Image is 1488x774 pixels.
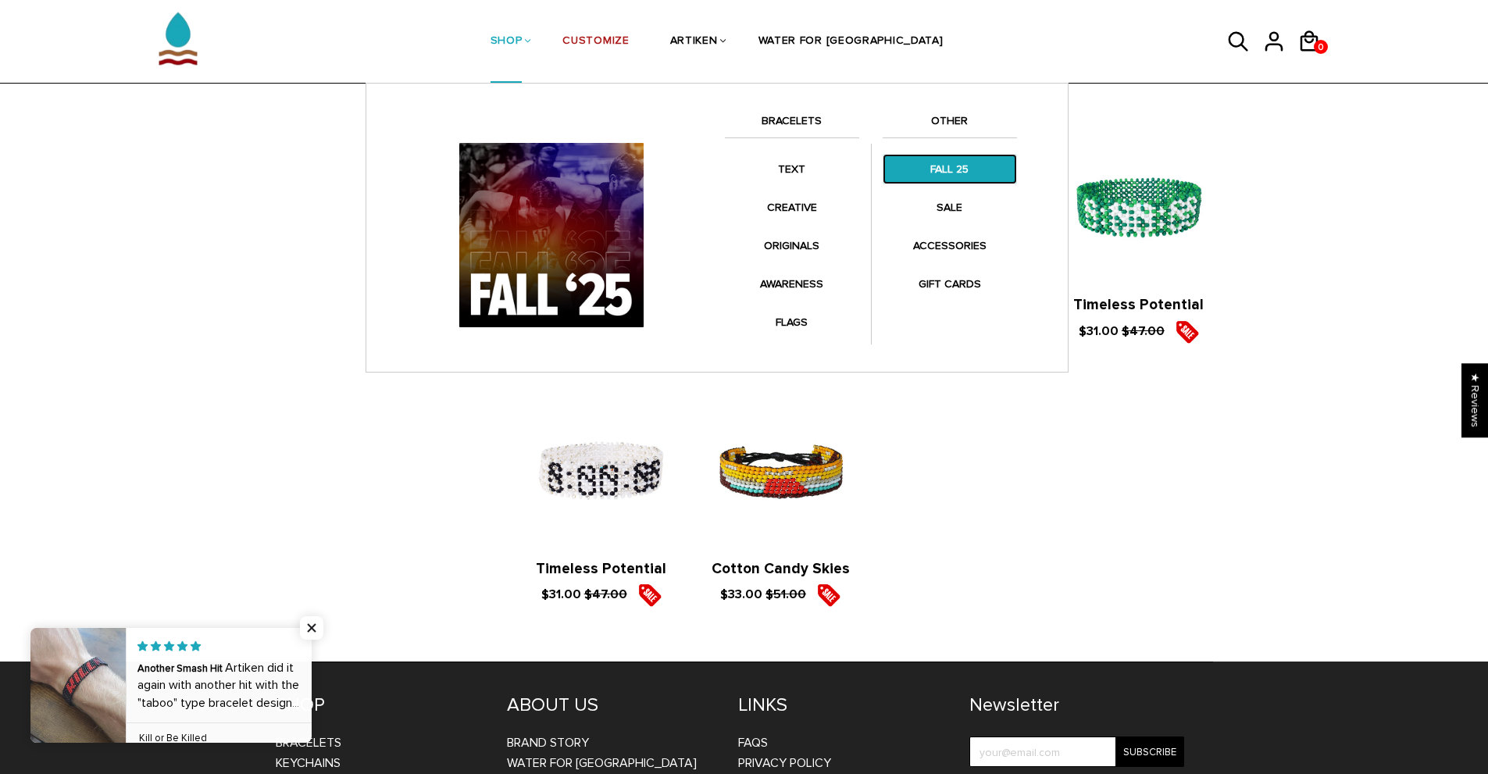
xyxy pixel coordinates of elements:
a: OTHER [883,112,1017,138]
a: FLAGS [725,307,859,337]
span: $33.00 [720,587,762,602]
s: $47.00 [584,587,627,602]
a: Privacy Policy [738,755,831,771]
h4: Newsletter [969,694,1184,717]
h4: LINKS [738,694,946,717]
span: $31.00 [1079,323,1119,338]
span: $31.00 [541,587,581,602]
img: sale5.png [1176,320,1199,344]
a: Timeless Potential [536,560,666,578]
a: WATER FOR [GEOGRAPHIC_DATA] [758,1,944,84]
h4: SHOP [276,694,484,717]
a: Keychains [276,755,341,771]
s: $51.00 [765,587,806,602]
a: CREATIVE [725,192,859,223]
a: ORIGINALS [725,230,859,261]
a: BRAND STORY [507,735,589,751]
span: Close popup widget [300,616,323,640]
div: Click to open Judge.me floating reviews tab [1461,363,1488,437]
h4: ABOUT US [507,694,715,717]
span: 0 [1314,37,1328,57]
s: $47.00 [1122,323,1165,338]
img: sale5.png [817,583,840,607]
a: CUSTOMIZE [562,1,629,84]
img: sale5.png [638,583,662,607]
a: ARTIKEN [670,1,718,84]
a: SHOP [491,1,523,84]
a: GIFT CARDS [883,269,1017,299]
a: Cotton Candy Skies [712,560,850,578]
a: SALE [883,192,1017,223]
input: Subscribe [1115,737,1184,767]
a: AWARENESS [725,269,859,299]
a: WATER FOR [GEOGRAPHIC_DATA] [507,755,697,771]
a: FAQs [738,735,768,751]
a: BRACELETS [725,112,859,138]
input: your@email.com [969,737,1184,767]
a: FALL 25 [883,154,1017,184]
a: ACCESSORIES [883,230,1017,261]
a: 0 [1314,40,1328,54]
a: TEXT [725,154,859,184]
a: Timeless Potential [1073,296,1204,314]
